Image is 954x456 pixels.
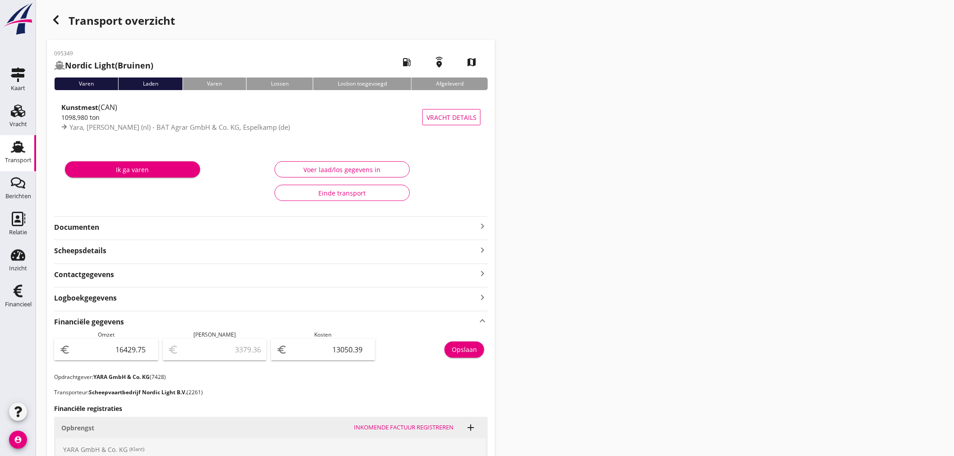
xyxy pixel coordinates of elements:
[54,269,114,280] strong: Contactgegevens
[129,446,144,453] small: (Klant)
[477,244,488,256] i: keyboard_arrow_right
[54,373,488,381] p: Opdrachtgever: (7428)
[246,78,313,90] div: Lossen
[89,388,187,396] strong: Scheepvaartbedrijf Nordic Light B.V.
[54,246,106,256] strong: Scheepsdetails
[275,185,410,201] button: Einde transport
[313,78,411,90] div: Losbon toegevoegd
[72,342,153,357] input: 0,00
[452,345,477,354] div: Opslaan
[477,221,488,232] i: keyboard_arrow_right
[93,373,150,381] strong: YARA GmbH & Co. KG
[5,193,31,199] div: Berichten
[54,97,488,137] a: Kunstmest(CAN)1098,980 tonYara, [PERSON_NAME] (nl) - BAT Agrar GmbH & Co. KG, Espelkamp (de)Vrach...
[54,59,153,72] h2: (Bruinen)
[422,109,481,125] button: Vracht details
[427,113,477,122] span: Vracht details
[289,342,370,357] input: 0,00
[65,161,200,178] button: Ik ga varen
[61,103,98,112] strong: Kunstmest
[465,422,476,433] i: add
[5,157,32,163] div: Transport
[9,121,27,127] div: Vracht
[350,421,457,434] button: Inkomende factuur registreren
[445,342,484,358] button: Opslaan
[276,344,287,355] i: euro
[69,123,290,132] span: Yara, [PERSON_NAME] (nl) - BAT Agrar GmbH & Co. KG, Espelkamp (de)
[193,331,236,338] span: [PERSON_NAME]
[354,423,454,432] div: Inkomende factuur registreren
[183,78,247,90] div: Varen
[61,113,422,122] div: 1098,980 ton
[72,165,193,174] div: Ik ga varen
[98,102,117,112] span: (CAN)
[2,2,34,36] img: logo-small.a267ee39.svg
[9,431,27,449] i: account_circle
[60,344,70,355] i: euro
[477,268,488,280] i: keyboard_arrow_right
[54,388,488,397] p: Transporteur: (2261)
[54,50,153,58] p: 095349
[118,78,183,90] div: Laden
[314,331,331,338] span: Kosten
[54,293,117,303] strong: Logboekgegevens
[54,317,124,327] strong: Financiële gegevens
[98,331,115,338] span: Omzet
[61,424,94,432] strong: Opbrengst
[65,60,115,71] strong: Nordic Light
[477,291,488,303] i: keyboard_arrow_right
[9,229,27,235] div: Relatie
[282,188,402,198] div: Einde transport
[5,301,32,307] div: Financieel
[54,78,118,90] div: Varen
[394,50,419,75] i: local_gas_station
[54,404,488,413] h3: Financiële registraties
[275,161,410,178] button: Voer laad/los gegevens in
[411,78,488,90] div: Afgeleverd
[427,50,452,75] i: emergency_share
[477,315,488,327] i: keyboard_arrow_up
[54,222,477,233] strong: Documenten
[9,265,27,271] div: Inzicht
[459,50,484,75] i: map
[47,11,495,32] div: Transport overzicht
[11,85,25,91] div: Kaart
[282,165,402,174] div: Voer laad/los gegevens in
